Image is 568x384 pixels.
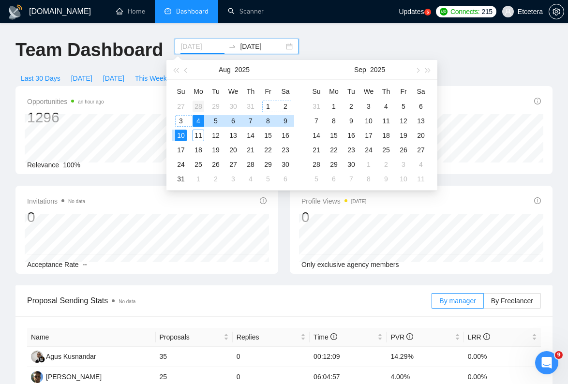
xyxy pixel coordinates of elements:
[395,128,412,143] td: 2025-09-19
[20,155,174,165] div: Recent message
[277,143,294,157] td: 2025-08-23
[380,144,392,156] div: 25
[233,347,310,367] td: 0
[325,99,343,114] td: 2025-09-01
[190,157,207,172] td: 2025-08-25
[491,297,533,305] span: By Freelancer
[325,114,343,128] td: 2025-09-08
[39,295,77,334] button: Messages
[377,157,395,172] td: 2025-10-02
[360,128,377,143] td: 2025-09-17
[42,319,75,326] span: Messages
[242,114,259,128] td: 2025-08-07
[377,99,395,114] td: 2025-09-04
[175,144,187,156] div: 17
[172,143,190,157] td: 2025-08-17
[398,115,409,127] div: 12
[311,101,322,112] div: 31
[360,84,377,99] th: We
[308,84,325,99] th: Su
[328,144,340,156] div: 22
[175,173,187,185] div: 31
[245,101,256,112] div: 31
[534,197,541,204] span: info-circle
[328,159,340,170] div: 29
[440,8,448,15] img: upwork-logo.png
[31,352,96,360] a: AKAgus Kusnandar
[330,333,337,340] span: info-circle
[15,71,66,86] button: Last 30 Days
[172,157,190,172] td: 2025-08-24
[395,99,412,114] td: 2025-09-05
[259,172,277,186] td: 2025-09-05
[224,114,242,128] td: 2025-08-06
[483,333,490,340] span: info-circle
[380,173,392,185] div: 9
[311,144,322,156] div: 21
[481,6,492,17] span: 215
[15,39,163,61] h1: Team Dashboard
[377,172,395,186] td: 2025-10-09
[259,114,277,128] td: 2025-08-08
[224,157,242,172] td: 2025-08-27
[207,84,224,99] th: Tu
[262,115,274,127] div: 8
[207,143,224,157] td: 2025-08-19
[424,9,431,15] a: 5
[398,130,409,141] div: 19
[20,221,162,231] div: We typically reply in under a minute
[155,295,194,334] button: Tasks
[415,144,427,156] div: 27
[343,157,360,172] td: 2025-09-30
[224,128,242,143] td: 2025-08-13
[134,15,153,35] img: Profile image for Mariia
[345,115,357,127] div: 9
[207,99,224,114] td: 2025-07-29
[172,172,190,186] td: 2025-08-31
[343,128,360,143] td: 2025-09-16
[343,114,360,128] td: 2025-09-09
[259,84,277,99] th: Fr
[190,99,207,114] td: 2025-07-28
[27,208,85,226] div: 0
[280,115,291,127] div: 9
[549,4,564,19] button: setting
[343,84,360,99] th: Tu
[259,157,277,172] td: 2025-08-29
[46,351,96,362] div: Agus Kusnandar
[345,159,357,170] div: 30
[71,73,92,84] span: [DATE]
[31,371,43,383] img: AP
[345,173,357,185] div: 7
[68,199,85,204] span: No data
[380,101,392,112] div: 4
[227,144,239,156] div: 20
[259,128,277,143] td: 2025-08-15
[260,197,267,204] span: info-circle
[277,114,294,128] td: 2025-08-09
[301,195,366,207] span: Profile Views
[311,130,322,141] div: 14
[14,248,179,267] button: Search for help
[165,319,183,326] span: Tasks
[325,84,343,99] th: Mo
[325,143,343,157] td: 2025-09-22
[20,275,162,295] div: ✅ How To: Connect your agency to [DOMAIN_NAME]
[464,347,541,367] td: 0.00%
[38,356,45,363] img: gigradar-bm.png
[354,60,366,79] button: Sep
[277,157,294,172] td: 2025-08-30
[314,333,337,341] span: Time
[242,84,259,99] th: Th
[172,84,190,99] th: Su
[98,71,130,86] button: [DATE]
[228,43,236,50] span: swap-right
[360,172,377,186] td: 2025-10-08
[224,84,242,99] th: We
[328,115,340,127] div: 8
[360,114,377,128] td: 2025-09-10
[398,144,409,156] div: 26
[412,114,430,128] td: 2025-09-13
[380,130,392,141] div: 18
[116,295,155,334] button: Help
